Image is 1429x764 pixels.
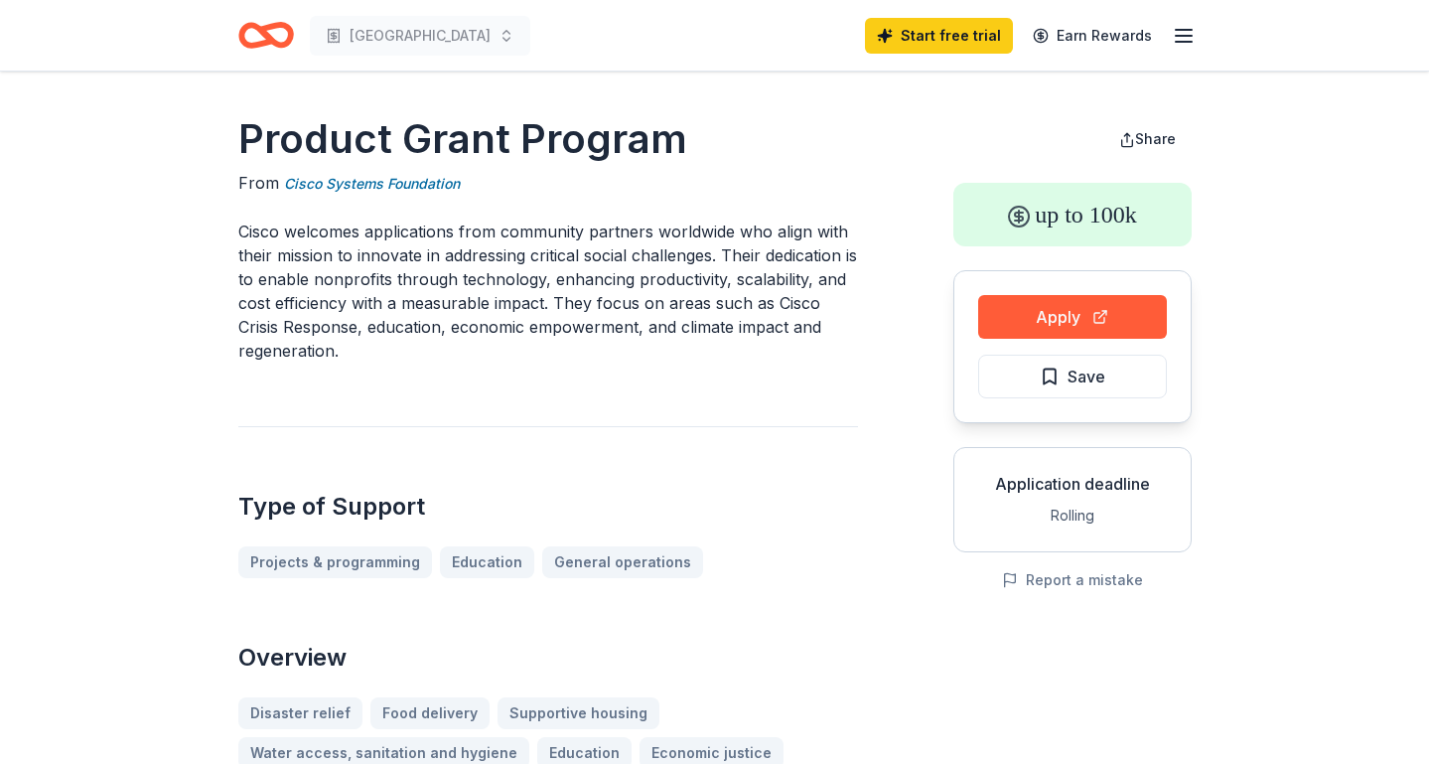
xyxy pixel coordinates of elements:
[970,504,1175,528] div: Rolling
[238,12,294,59] a: Home
[1135,130,1176,147] span: Share
[1002,568,1143,592] button: Report a mistake
[350,24,491,48] span: [GEOGRAPHIC_DATA]
[1021,18,1164,54] a: Earn Rewards
[238,171,858,196] div: From
[865,18,1013,54] a: Start free trial
[978,355,1167,398] button: Save
[542,546,703,578] a: General operations
[440,546,534,578] a: Education
[284,172,460,196] a: Cisco Systems Foundation
[238,111,858,167] h1: Product Grant Program
[238,546,432,578] a: Projects & programming
[238,642,858,674] h2: Overview
[953,183,1192,246] div: up to 100k
[310,16,530,56] button: [GEOGRAPHIC_DATA]
[1068,364,1105,389] span: Save
[970,472,1175,496] div: Application deadline
[978,295,1167,339] button: Apply
[238,220,858,363] p: Cisco welcomes applications from community partners worldwide who align with their mission to inn...
[238,491,858,523] h2: Type of Support
[1103,119,1192,159] button: Share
